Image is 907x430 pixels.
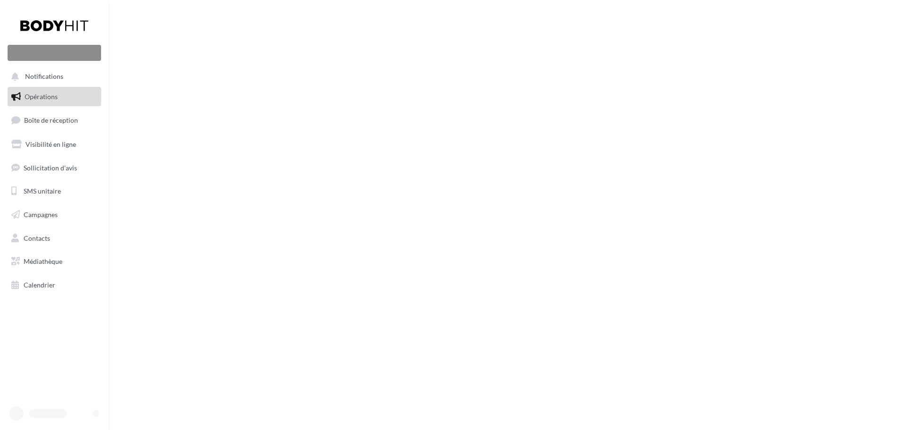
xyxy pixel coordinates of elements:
span: SMS unitaire [24,187,61,195]
a: Contacts [6,228,103,248]
span: Médiathèque [24,257,62,265]
a: Boîte de réception [6,110,103,130]
a: Sollicitation d'avis [6,158,103,178]
span: Notifications [25,73,63,81]
div: Nouvelle campagne [8,45,101,61]
a: Calendrier [6,275,103,295]
span: Calendrier [24,281,55,289]
a: Visibilité en ligne [6,135,103,154]
span: Opérations [25,93,58,101]
a: Opérations [6,87,103,107]
a: Médiathèque [6,252,103,271]
span: Contacts [24,234,50,242]
span: Visibilité en ligne [26,140,76,148]
a: SMS unitaire [6,181,103,201]
span: Campagnes [24,211,58,219]
span: Boîte de réception [24,116,78,124]
span: Sollicitation d'avis [24,163,77,171]
a: Campagnes [6,205,103,225]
